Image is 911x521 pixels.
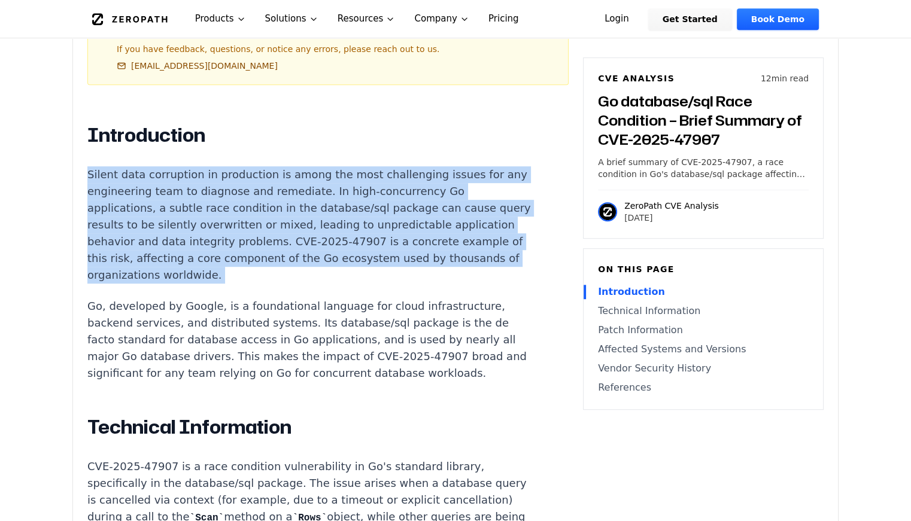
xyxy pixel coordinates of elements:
[117,43,558,55] p: If you have feedback, questions, or notice any errors, please reach out to us.
[598,202,617,221] img: ZeroPath CVE Analysis
[624,212,719,224] p: [DATE]
[598,361,809,376] a: Vendor Security History
[87,166,533,284] p: Silent data corruption in production is among the most challenging issues for any engineering tea...
[737,8,819,30] a: Book Demo
[598,72,675,84] h6: CVE Analysis
[624,200,719,212] p: ZeroPath CVE Analysis
[117,60,278,72] a: [EMAIL_ADDRESS][DOMAIN_NAME]
[598,342,809,357] a: Affected Systems and Versions
[87,298,533,382] p: Go, developed by Google, is a foundational language for cloud infrastructure, backend services, a...
[598,285,809,299] a: Introduction
[598,380,809,395] a: References
[598,304,809,318] a: Technical Information
[598,156,809,180] p: A brief summary of CVE-2025-47907, a race condition in Go's database/sql package affecting query ...
[87,123,533,147] h2: Introduction
[87,415,533,439] h2: Technical Information
[590,8,643,30] a: Login
[598,92,809,149] h3: Go database/sql Race Condition – Brief Summary of CVE-2025-47907
[598,263,809,275] h6: On this page
[648,8,732,30] a: Get Started
[598,323,809,337] a: Patch Information
[761,72,809,84] p: 12 min read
